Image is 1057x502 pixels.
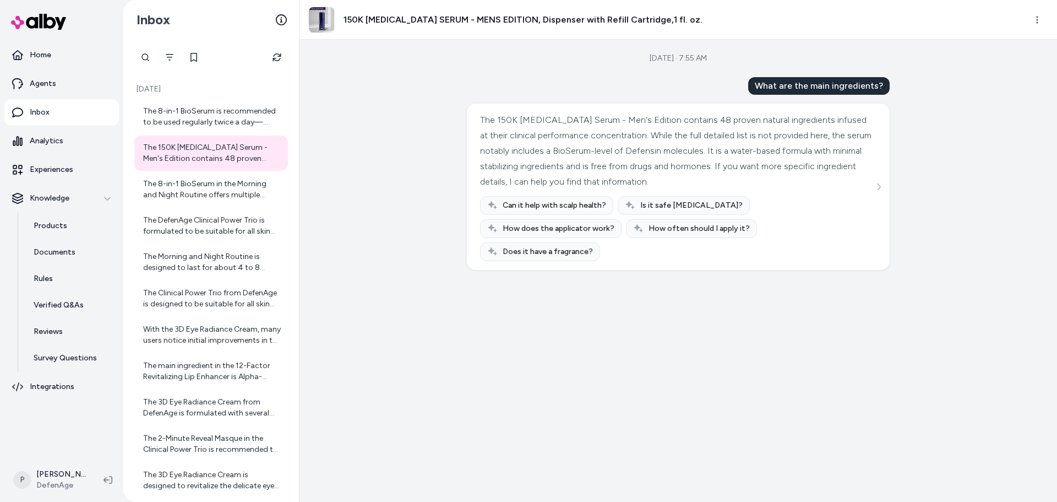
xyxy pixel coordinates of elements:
[134,84,288,95] p: [DATE]
[34,300,84,311] p: Verified Q&As
[134,208,288,244] a: The DefenAge Clinical Power Trio is formulated to be suitable for all skin types, including [MEDI...
[159,46,181,68] button: Filter
[503,223,614,234] span: How does the applicator work?
[30,107,50,118] p: Inbox
[23,292,119,319] a: Verified Q&As
[11,14,66,30] img: alby Logo
[23,239,119,266] a: Documents
[266,46,288,68] button: Refresh
[134,390,288,425] a: The 3D Eye Radiance Cream from DefenAge is formulated with several key ingredients designed to ad...
[23,213,119,239] a: Products
[30,193,69,204] p: Knowledge
[143,360,281,382] div: The main ingredient in the 12-Factor Revitalizing Lip Enhancer is Alpha-Defensin 5. This exclusiv...
[143,142,281,164] div: The 150K [MEDICAL_DATA] Serum - Men's Edition contains 48 proven natural ingredients infused at t...
[34,353,97,364] p: Survey Questions
[143,288,281,310] div: The Clinical Power Trio from DefenAge is designed to be suitable for all skin types. It addresses...
[143,179,281,201] div: The 8-in-1 BioSerum in the Morning and Night Routine offers multiple benefits. It contains the hi...
[134,281,288,316] a: The Clinical Power Trio from DefenAge is designed to be suitable for all skin types. It addresses...
[134,354,288,389] a: The main ingredient in the 12-Factor Revitalizing Lip Enhancer is Alpha-Defensin 5. This exclusiv...
[503,200,606,211] span: Can it help with scalp health?
[134,317,288,353] a: With the 3D Eye Radiance Cream, many users notice initial improvements in the appearance of [MEDI...
[34,273,53,284] p: Rules
[7,462,95,498] button: P[PERSON_NAME]DefenAge
[30,50,51,61] p: Home
[143,433,281,455] div: The 2-Minute Reveal Masque in the Clinical Power Trio is recommended to be used only 1-2 times pe...
[30,136,63,147] p: Analytics
[143,324,281,346] div: With the 3D Eye Radiance Cream, many users notice initial improvements in the appearance of [MEDI...
[344,13,702,26] h3: 150K [MEDICAL_DATA] SERUM - MENS EDITION, Dispenser with Refill Cartridge,1 fl. oz.
[4,99,119,126] a: Inbox
[134,245,288,280] a: The Morning and Night Routine is designed to last for about 4 to 8 weeks when used as recommended...
[34,326,63,337] p: Reviews
[137,12,170,28] h2: Inbox
[13,471,31,489] span: P
[134,136,288,171] a: The 150K [MEDICAL_DATA] Serum - Men's Edition contains 48 proven natural ingredients infused at t...
[30,164,73,175] p: Experiences
[23,319,119,345] a: Reviews
[872,180,885,193] button: See more
[4,42,119,68] a: Home
[650,53,707,64] div: [DATE] · 7:55 AM
[23,345,119,371] a: Survey Questions
[143,397,281,419] div: The 3D Eye Radiance Cream from DefenAge is formulated with several key ingredients designed to ad...
[23,266,119,292] a: Rules
[134,172,288,207] a: The 8-in-1 BioSerum in the Morning and Night Routine offers multiple benefits. It contains the hi...
[649,223,750,234] span: How often should I apply it?
[30,381,74,392] p: Integrations
[30,78,56,89] p: Agents
[480,112,874,190] div: The 150K [MEDICAL_DATA] Serum - Men's Edition contains 48 proven natural ingredients infused at t...
[4,156,119,183] a: Experiences
[134,463,288,498] a: The 3D Eye Radiance Cream is designed to revitalize the delicate eye area. It helps to nourish an...
[4,374,119,400] a: Integrations
[748,77,890,95] div: What are the main ingredients?
[143,469,281,492] div: The 3D Eye Radiance Cream is designed to revitalize the delicate eye area. It helps to nourish an...
[36,469,86,480] p: [PERSON_NAME]
[143,251,281,273] div: The Morning and Night Routine is designed to last for about 4 to 8 weeks when used as recommended...
[36,480,86,491] span: DefenAge
[134,427,288,462] a: The 2-Minute Reveal Masque in the Clinical Power Trio is recommended to be used only 1-2 times pe...
[34,247,75,258] p: Documents
[503,246,593,257] span: Does it have a fragrance?
[4,71,119,97] a: Agents
[4,128,119,154] a: Analytics
[143,215,281,237] div: The DefenAge Clinical Power Trio is formulated to be suitable for all skin types, including [MEDI...
[4,185,119,212] button: Knowledge
[143,106,281,128] div: The 8-in-1 BioSerum is recommended to be used regularly twice a day—morning and night. Use one pu...
[309,7,334,33] img: men-hair-serum-30-ml.jpg
[34,220,67,231] p: Products
[640,200,743,211] span: Is it safe [MEDICAL_DATA]?
[134,99,288,134] a: The 8-in-1 BioSerum is recommended to be used regularly twice a day—morning and night. Use one pu...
